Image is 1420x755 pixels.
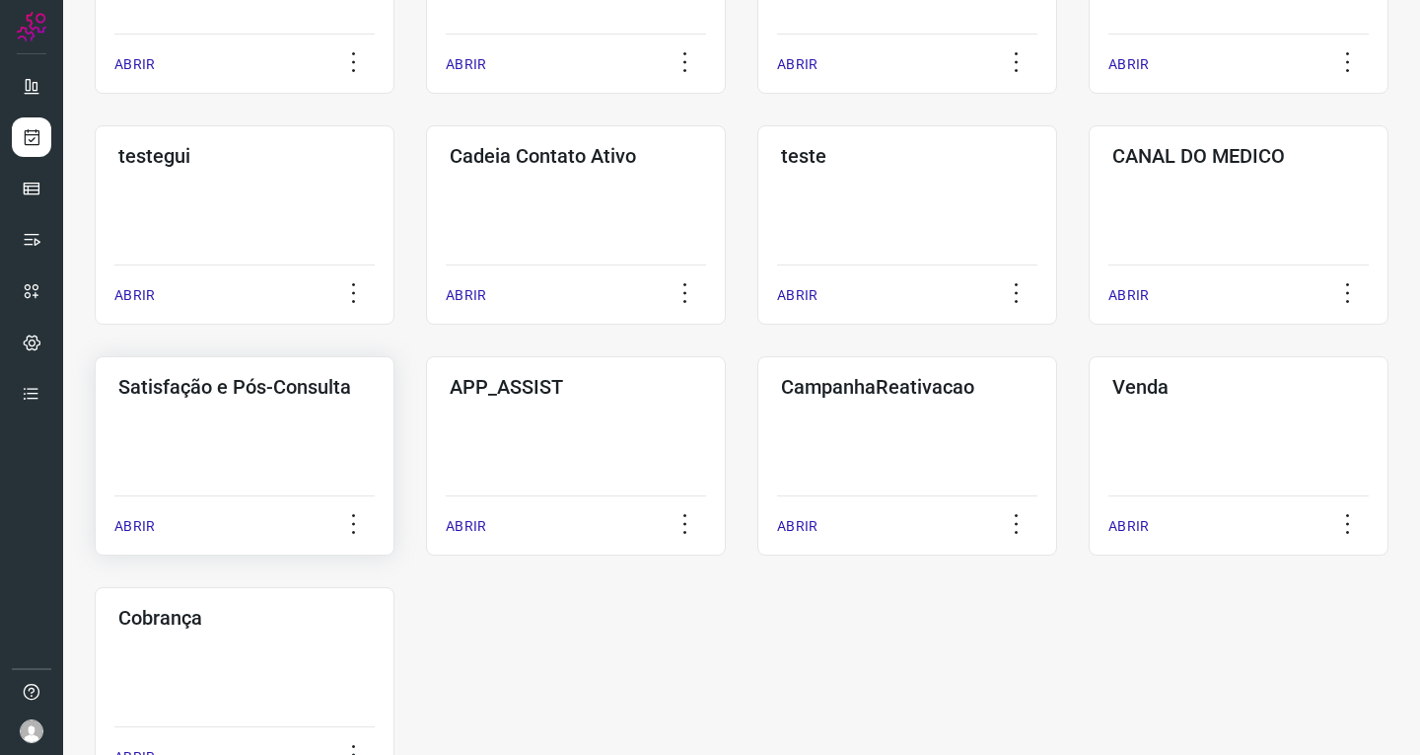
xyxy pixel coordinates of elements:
p: ABRIR [1108,516,1149,537]
p: ABRIR [446,54,486,75]
p: ABRIR [1108,54,1149,75]
h3: testegui [118,144,371,168]
h3: teste [781,144,1033,168]
p: ABRIR [114,285,155,306]
h3: Cadeia Contato Ativo [450,144,702,168]
p: ABRIR [114,516,155,537]
img: avatar-user-boy.jpg [20,719,43,743]
p: ABRIR [446,285,486,306]
img: Logo [17,12,46,41]
p: ABRIR [777,54,817,75]
h3: CANAL DO MEDICO [1112,144,1365,168]
h3: Satisfação e Pós-Consulta [118,375,371,399]
p: ABRIR [114,54,155,75]
p: ABRIR [1108,285,1149,306]
p: ABRIR [777,516,817,537]
h3: CampanhaReativacao [781,375,1033,399]
h3: Venda [1112,375,1365,399]
h3: APP_ASSIST [450,375,702,399]
p: ABRIR [777,285,817,306]
h3: Cobrança [118,606,371,630]
p: ABRIR [446,516,486,537]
